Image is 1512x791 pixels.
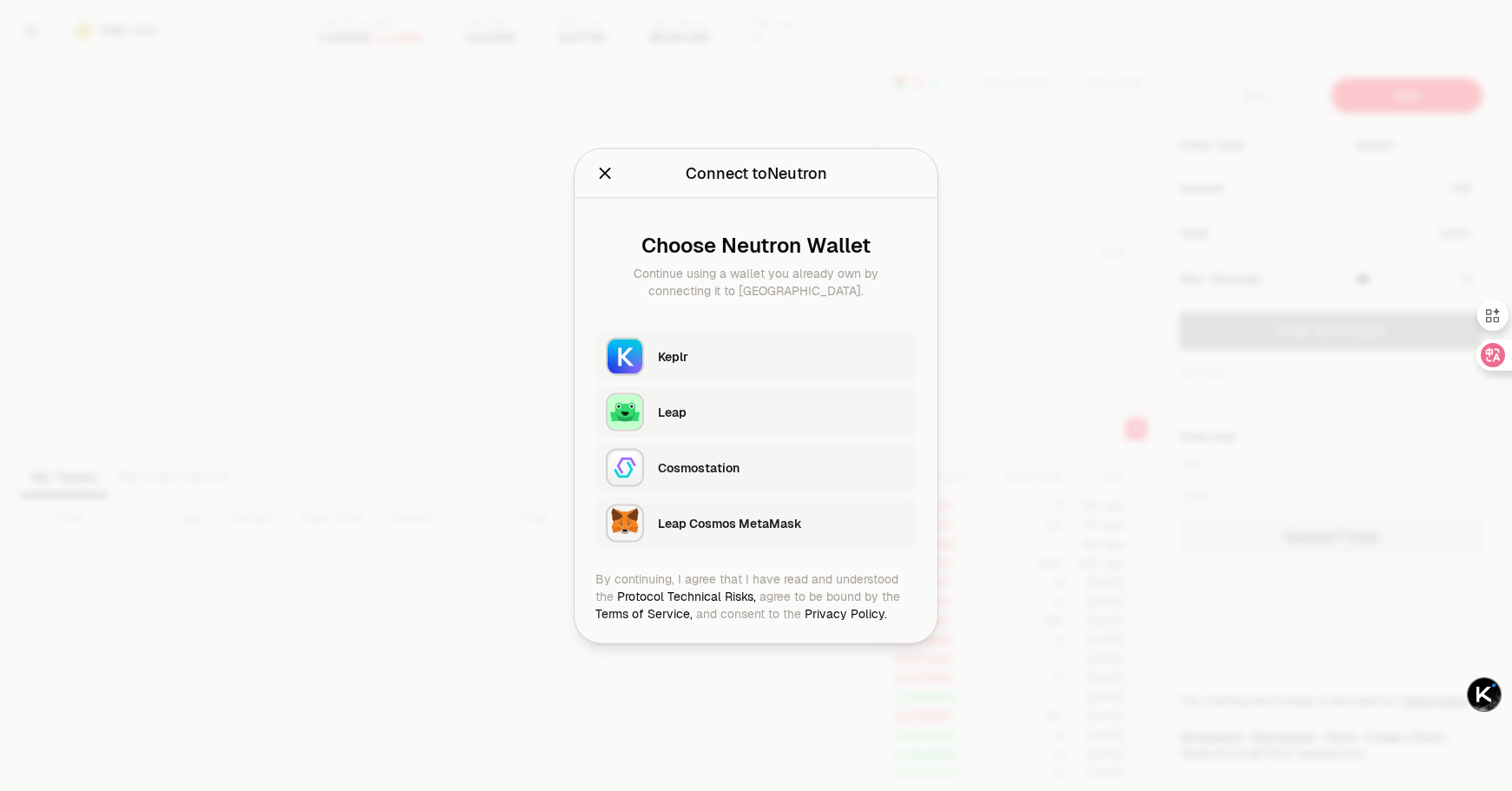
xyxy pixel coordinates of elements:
button: Close [595,161,615,185]
div: Cosmostation [658,458,906,476]
a: Protocol Technical Risks, [617,588,756,603]
button: CosmostationCosmostation [595,441,917,493]
img: Cosmostation [606,448,644,486]
div: Continue using a wallet you already own by connecting it to [GEOGRAPHIC_DATA]. [609,264,903,299]
div: Connect to Neutron [686,161,827,185]
div: By continuing, I agree that I have read and understood the agree to be bound by the and consent t... [595,570,917,622]
img: Leap Cosmos MetaMask [606,504,644,542]
div: Leap Cosmos MetaMask [658,514,906,531]
a: Privacy Policy. [805,605,887,621]
div: Leap [658,403,906,420]
a: Terms of Service, [595,605,693,621]
button: Leap Cosmos MetaMaskLeap Cosmos MetaMask [595,497,917,549]
img: Leap [606,392,644,431]
div: Keplr [658,347,906,365]
div: Choose Neutron Wallet [609,233,903,257]
button: KeplrKeplr [595,330,917,382]
button: LeapLeap [595,386,917,438]
img: Keplr [606,337,644,375]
